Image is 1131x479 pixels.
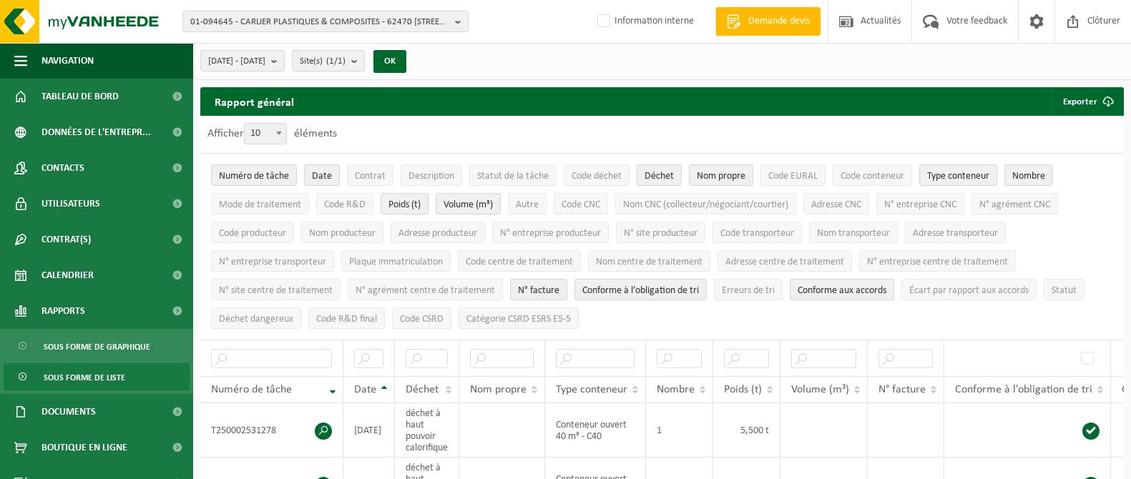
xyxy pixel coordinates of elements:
[41,257,94,293] span: Calendrier
[324,199,366,210] span: Code R&D
[355,171,386,182] span: Contrat
[574,279,707,300] button: Conforme à l’obligation de tri : Activate to sort
[615,193,796,214] button: Nom CNC (collecteur/négociant/courtier)Nom CNC (collecteur/négociant/courtier): Activate to sort
[219,257,326,267] span: N° entreprise transporteur
[582,285,699,296] span: Conforme à l’obligation de tri
[594,11,694,32] label: Information interne
[41,150,84,186] span: Contacts
[798,285,886,296] span: Conforme aux accords
[41,394,96,430] span: Documents
[395,403,459,458] td: déchet à haut pouvoir calorifique
[436,193,501,214] button: Volume (m³)Volume (m³): Activate to sort
[492,222,609,243] button: N° entreprise producteurN° entreprise producteur: Activate to sort
[4,363,190,390] a: Sous forme de liste
[41,186,100,222] span: Utilisateurs
[356,285,495,296] span: N° agrément centre de traitement
[791,384,849,395] span: Volume (m³)
[720,228,794,239] span: Code transporteur
[867,257,1008,267] span: N° entreprise centre de traitement
[348,279,503,300] button: N° agrément centre de traitementN° agrément centre de traitement: Activate to sort
[500,228,601,239] span: N° entreprise producteur
[657,384,695,395] span: Nombre
[408,171,454,182] span: Description
[556,384,627,395] span: Type conteneur
[1004,164,1053,186] button: NombreNombre: Activate to sort
[219,314,293,325] span: Déchet dangereux
[646,403,713,458] td: 1
[341,250,451,272] button: Plaque immatriculationPlaque immatriculation: Activate to sort
[623,199,788,210] span: Nom CNC (collecteur/négociant/courtier)
[859,250,1016,272] button: N° entreprise centre de traitementN° entreprise centre de traitement: Activate to sort
[909,285,1029,296] span: Écart par rapport aux accords
[817,228,890,239] span: Nom transporteur
[349,257,443,267] span: Plaque immatriculation
[391,222,485,243] button: Adresse producteurAdresse producteur: Activate to sort
[1052,87,1122,116] button: Exporter
[211,222,294,243] button: Code producteurCode producteur: Activate to sort
[518,285,559,296] span: N° facture
[466,257,573,267] span: Code centre de traitement
[596,257,702,267] span: Nom centre de traitement
[4,332,190,360] a: Sous forme de graphique
[624,228,697,239] span: N° site producteur
[554,193,608,214] button: Code CNCCode CNC: Activate to sort
[200,50,285,71] button: [DATE] - [DATE]
[316,314,377,325] span: Code R&D final
[745,14,813,29] span: Demande devis
[724,384,762,395] span: Poids (t)
[41,43,94,79] span: Navigation
[459,307,579,329] button: Catégorie CSRD ESRS E5-5Catégorie CSRD ESRS E5-5: Activate to sort
[392,307,451,329] button: Code CSRDCode CSRD: Activate to sort
[190,11,449,33] span: 01-094645 - CARLIER PLASTIQUES & COMPOSITES - 62470 [STREET_ADDRESS]
[979,199,1050,210] span: N° agrément CNC
[715,7,821,36] a: Demande devis
[381,193,429,214] button: Poids (t)Poids (t): Activate to sort
[790,279,894,300] button: Conforme aux accords : Activate to sort
[713,403,780,458] td: 5,500 t
[572,171,622,182] span: Code déchet
[301,222,383,243] button: Nom producteurNom producteur: Activate to sort
[182,11,469,32] button: 01-094645 - CARLIER PLASTIQUES & COMPOSITES - 62470 [STREET_ADDRESS]
[714,279,783,300] button: Erreurs de triErreurs de tri: Activate to sort
[760,164,826,186] button: Code EURALCode EURAL: Activate to sort
[326,56,346,66] count: (1/1)
[469,164,557,186] button: Statut de la tâcheStatut de la tâche: Activate to sort
[919,164,997,186] button: Type conteneurType conteneur: Activate to sort
[211,193,309,214] button: Mode de traitementMode de traitement: Activate to sort
[200,87,308,116] h2: Rapport général
[955,384,1092,395] span: Conforme à l’obligation de tri
[219,228,286,239] span: Code producteur
[401,164,462,186] button: DescriptionDescription: Activate to sort
[545,403,646,458] td: Conteneur ouvert 40 m³ - C40
[347,164,393,186] button: ContratContrat: Activate to sort
[211,279,341,300] button: N° site centre de traitementN° site centre de traitement: Activate to sort
[809,222,898,243] button: Nom transporteurNom transporteur: Activate to sort
[41,79,119,114] span: Tableau de bord
[211,384,292,395] span: Numéro de tâche
[878,384,926,395] span: N° facture
[211,164,297,186] button: Numéro de tâcheNuméro de tâche: Activate to remove sorting
[645,171,674,182] span: Déchet
[971,193,1058,214] button: N° agrément CNCN° agrément CNC: Activate to sort
[510,279,567,300] button: N° factureN° facture: Activate to sort
[41,430,127,465] span: Boutique en ligne
[722,285,775,296] span: Erreurs de tri
[300,51,346,72] span: Site(s)
[219,285,333,296] span: N° site centre de traitement
[588,250,710,272] button: Nom centre de traitementNom centre de traitement: Activate to sort
[637,164,682,186] button: DéchetDéchet: Activate to sort
[309,228,376,239] span: Nom producteur
[803,193,869,214] button: Adresse CNCAdresse CNC: Activate to sort
[901,279,1037,300] button: Écart par rapport aux accordsÉcart par rapport aux accords: Activate to sort
[308,307,385,329] button: Code R&D finalCode R&amp;D final: Activate to sort
[470,384,527,395] span: Nom propre
[697,171,745,182] span: Nom propre
[516,199,539,210] span: Autre
[884,199,956,210] span: N° entreprise CNC
[562,199,600,210] span: Code CNC
[1052,285,1077,296] span: Statut
[354,384,376,395] span: Date
[292,50,365,71] button: Site(s)(1/1)
[373,50,406,73] button: OK
[304,164,340,186] button: DateDate: Activate to sort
